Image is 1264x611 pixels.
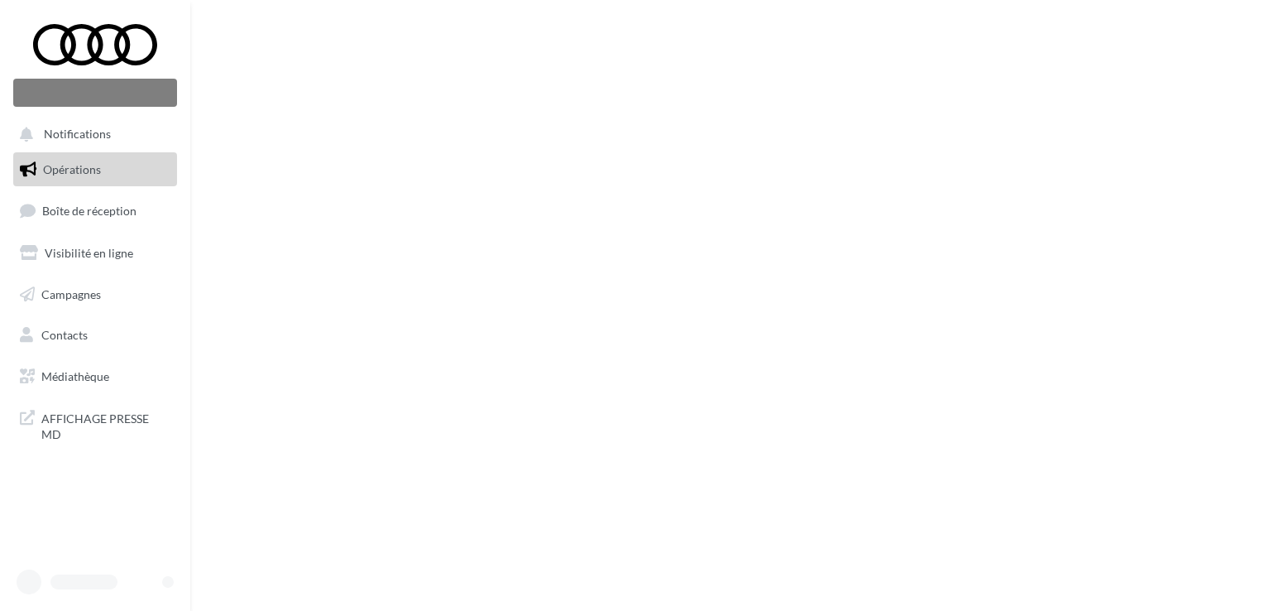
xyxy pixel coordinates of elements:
span: Médiathèque [41,369,109,383]
span: Boîte de réception [42,204,136,218]
span: Campagnes [41,286,101,301]
a: Médiathèque [10,359,180,394]
span: Visibilité en ligne [45,246,133,260]
a: Opérations [10,152,180,187]
span: Opérations [43,162,101,176]
a: Visibilité en ligne [10,236,180,271]
div: Nouvelle campagne [13,79,177,107]
span: Notifications [44,127,111,142]
span: Contacts [41,328,88,342]
a: AFFICHAGE PRESSE MD [10,401,180,450]
a: Contacts [10,318,180,353]
a: Campagnes [10,277,180,312]
a: Boîte de réception [10,193,180,229]
span: AFFICHAGE PRESSE MD [41,407,170,443]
